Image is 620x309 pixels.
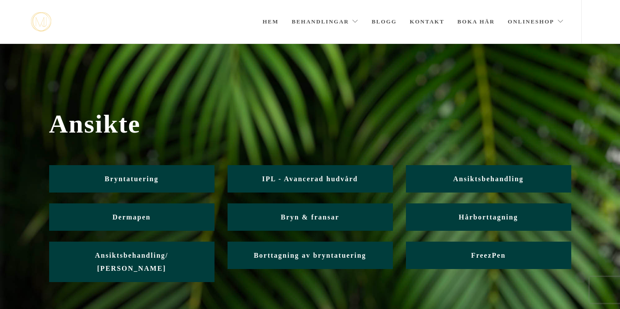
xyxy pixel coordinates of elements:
span: Ansikte [49,109,571,139]
span: Bryntatuering [105,175,159,183]
span: IPL - Avancerad hudvård [262,175,358,183]
span: Ansiktsbehandling [453,175,523,183]
a: mjstudio mjstudio mjstudio [31,12,51,32]
span: Ansiktsbehandling/ [PERSON_NAME] [95,252,168,272]
span: Dermapen [113,213,151,221]
a: Dermapen [49,203,214,231]
img: mjstudio [31,12,51,32]
span: Borttagning av bryntatuering [254,252,366,259]
span: FreezPen [471,252,506,259]
span: Bryn & fransar [281,213,339,221]
a: IPL - Avancerad hudvård [228,165,393,193]
span: Hårborttagning [459,213,518,221]
a: Ansiktsbehandling [406,165,571,193]
a: FreezPen [406,242,571,269]
a: Borttagning av bryntatuering [228,242,393,269]
a: Ansiktsbehandling/ [PERSON_NAME] [49,242,214,282]
a: Bryn & fransar [228,203,393,231]
a: Hårborttagning [406,203,571,231]
a: Bryntatuering [49,165,214,193]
